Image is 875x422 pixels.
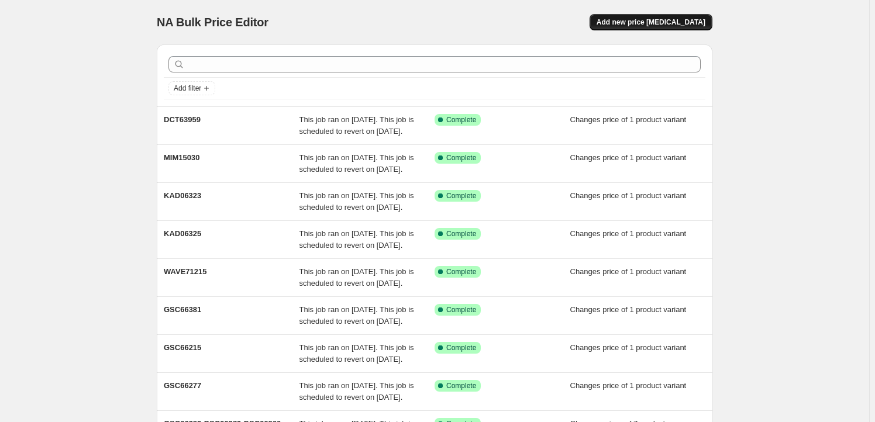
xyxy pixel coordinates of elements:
[590,14,712,30] button: Add new price [MEDICAL_DATA]
[597,18,705,27] span: Add new price [MEDICAL_DATA]
[570,381,687,390] span: Changes price of 1 product variant
[446,381,476,390] span: Complete
[164,191,201,200] span: KAD06323
[570,115,687,124] span: Changes price of 1 product variant
[446,191,476,200] span: Complete
[446,267,476,276] span: Complete
[446,229,476,238] span: Complete
[174,84,201,93] span: Add filter
[570,267,687,276] span: Changes price of 1 product variant
[299,153,414,174] span: This job ran on [DATE]. This job is scheduled to revert on [DATE].
[164,115,201,124] span: DCT63959
[299,343,414,364] span: This job ran on [DATE]. This job is scheduled to revert on [DATE].
[299,115,414,136] span: This job ran on [DATE]. This job is scheduled to revert on [DATE].
[299,305,414,326] span: This job ran on [DATE]. This job is scheduled to revert on [DATE].
[570,305,687,314] span: Changes price of 1 product variant
[570,153,687,162] span: Changes price of 1 product variant
[168,81,215,95] button: Add filter
[446,115,476,124] span: Complete
[570,343,687,352] span: Changes price of 1 product variant
[299,267,414,288] span: This job ran on [DATE]. This job is scheduled to revert on [DATE].
[164,381,201,390] span: GSC66277
[164,153,199,162] span: MIM15030
[299,229,414,250] span: This job ran on [DATE]. This job is scheduled to revert on [DATE].
[299,381,414,402] span: This job ran on [DATE]. This job is scheduled to revert on [DATE].
[570,229,687,238] span: Changes price of 1 product variant
[157,16,268,29] span: NA Bulk Price Editor
[164,343,201,352] span: GSC66215
[570,191,687,200] span: Changes price of 1 product variant
[446,305,476,314] span: Complete
[446,153,476,162] span: Complete
[164,305,201,314] span: GSC66381
[164,229,201,238] span: KAD06325
[164,267,206,276] span: WAVE71215
[299,191,414,212] span: This job ran on [DATE]. This job is scheduled to revert on [DATE].
[446,343,476,352] span: Complete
